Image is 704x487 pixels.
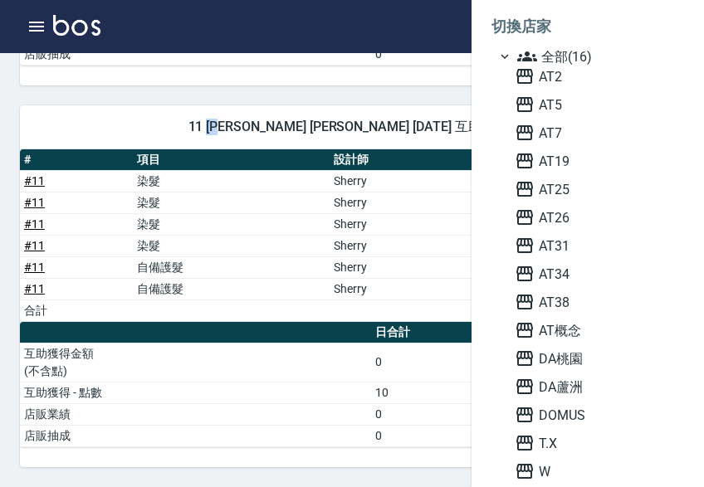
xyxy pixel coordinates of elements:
[515,348,677,368] span: DA桃園
[515,95,677,114] span: AT5
[515,151,677,171] span: AT19
[515,207,677,227] span: AT26
[517,46,677,66] span: 全部(16)
[515,377,677,397] span: DA蘆洲
[491,7,684,46] li: 切換店家
[515,433,677,453] span: T.X
[515,461,677,481] span: W
[515,405,677,425] span: DOMUS
[515,179,677,199] span: AT25
[515,66,677,86] span: AT2
[515,123,677,143] span: AT7
[515,320,677,340] span: AT概念
[515,292,677,312] span: AT38
[515,236,677,256] span: AT31
[515,264,677,284] span: AT34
